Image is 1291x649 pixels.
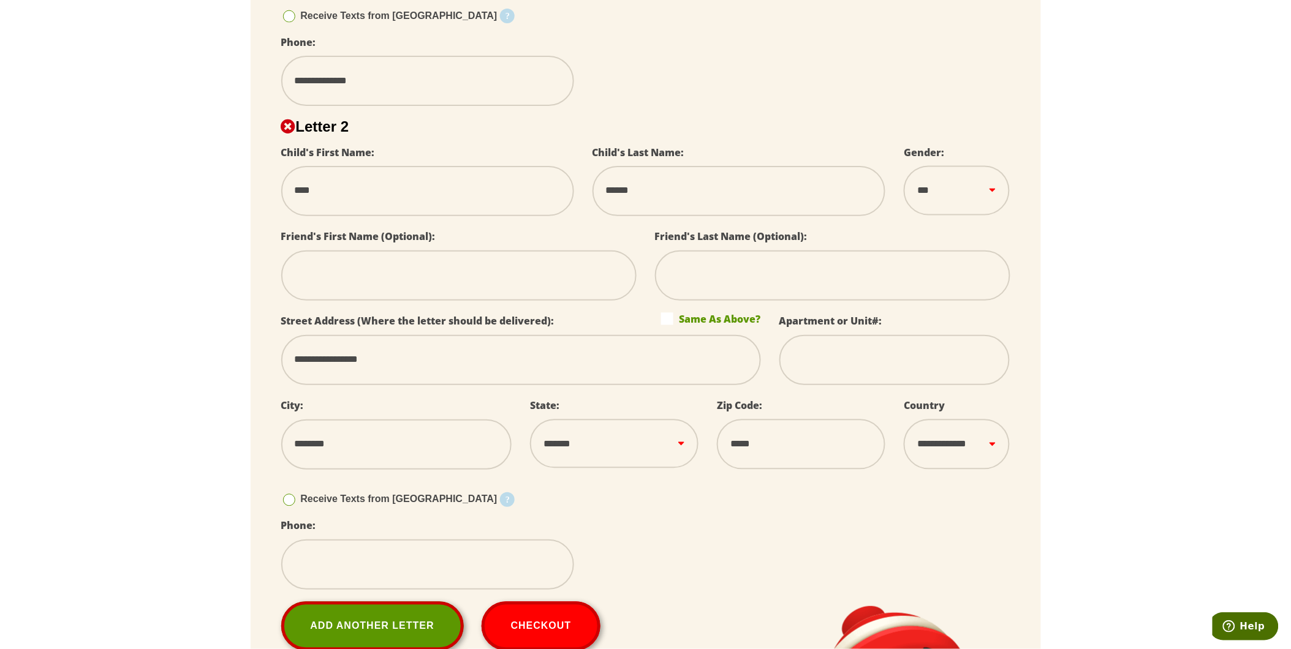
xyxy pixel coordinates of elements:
label: Apartment or Unit#: [779,315,882,328]
label: State: [530,399,559,413]
label: Country [904,399,945,413]
label: Friend's First Name (Optional): [281,230,436,244]
label: Same As Above? [661,313,761,325]
h2: Letter 2 [281,118,1010,135]
label: Zip Code: [717,399,762,413]
label: Child's Last Name: [592,146,684,160]
label: Phone: [281,519,316,533]
label: Gender: [904,146,944,160]
span: Receive Texts from [GEOGRAPHIC_DATA] [301,494,498,505]
label: Street Address (Where the letter should be delivered): [281,315,555,328]
label: City: [281,399,304,413]
label: Phone: [281,36,316,49]
iframe: Opens a widget where you can find more information [1213,612,1279,643]
label: Child's First Name: [281,146,375,160]
label: Friend's Last Name (Optional): [655,230,808,244]
span: Receive Texts from [GEOGRAPHIC_DATA] [301,10,498,21]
